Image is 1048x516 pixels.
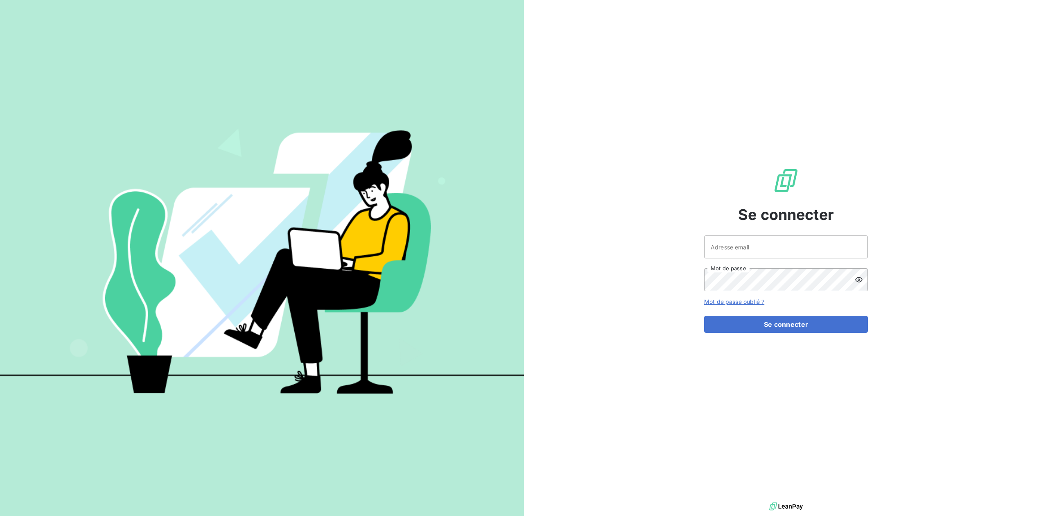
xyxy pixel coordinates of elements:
[769,500,803,513] img: logo
[704,298,764,305] a: Mot de passe oublié ?
[738,204,834,226] span: Se connecter
[773,167,799,194] img: Logo LeanPay
[704,235,868,258] input: placeholder
[704,316,868,333] button: Se connecter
